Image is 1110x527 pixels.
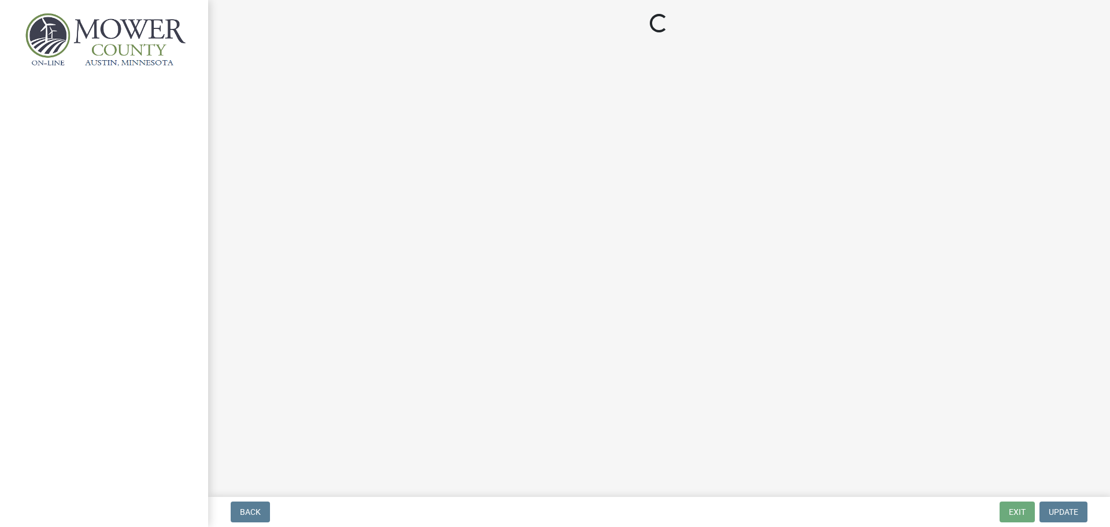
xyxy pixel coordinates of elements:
img: Mower County, Minnesota [23,12,190,68]
span: Update [1049,507,1078,517]
span: Back [240,507,261,517]
button: Update [1039,502,1087,522]
button: Exit [1000,502,1035,522]
button: Back [231,502,270,522]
